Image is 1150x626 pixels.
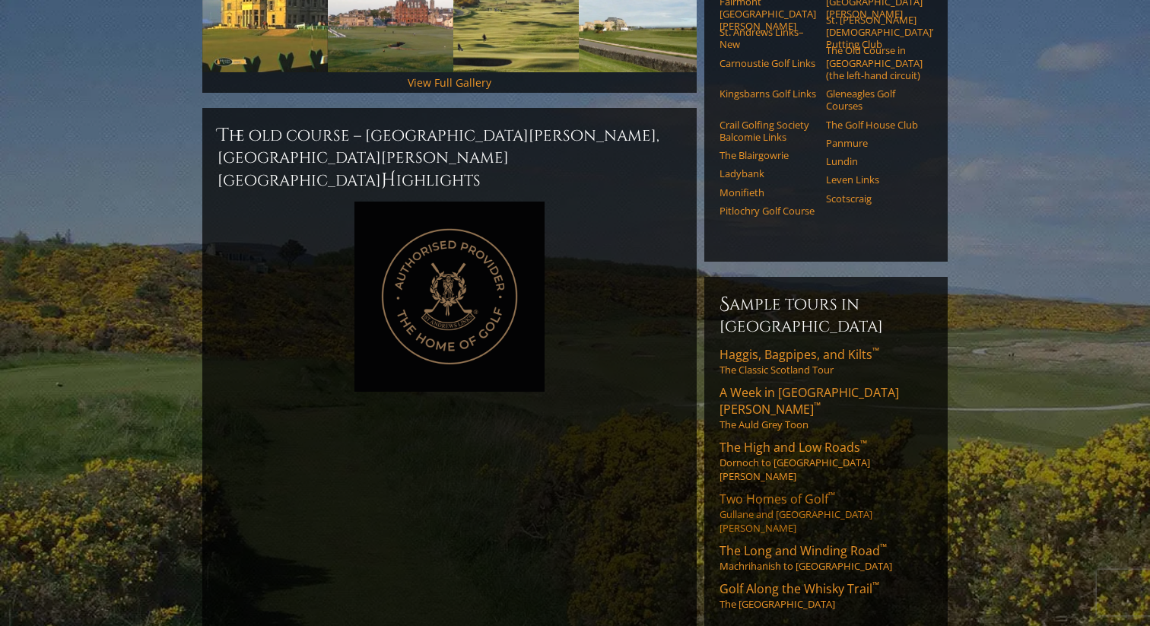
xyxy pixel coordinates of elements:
span: Haggis, Bagpipes, and Kilts [720,346,879,363]
span: Two Homes of Golf [720,491,835,507]
a: View Full Gallery [408,75,491,90]
a: Monifieth [720,186,816,199]
a: St. Andrews Links–New [720,26,816,51]
sup: ™ [872,345,879,357]
sup: ™ [814,399,821,412]
a: Haggis, Bagpipes, and Kilts™The Classic Scotland Tour [720,346,932,377]
a: The Golf House Club [826,119,923,131]
a: St. [PERSON_NAME] [DEMOGRAPHIC_DATA]’ Putting Club [826,14,923,51]
a: Golf Along the Whisky Trail™The [GEOGRAPHIC_DATA] [720,580,932,611]
a: The Blairgowrie [720,149,816,161]
span: Golf Along the Whisky Trail [720,580,879,597]
span: The High and Low Roads [720,439,867,456]
a: A Week in [GEOGRAPHIC_DATA][PERSON_NAME]™The Auld Grey Toon [720,384,932,431]
h6: Sample Tours in [GEOGRAPHIC_DATA] [720,292,932,337]
a: The Old Course in [GEOGRAPHIC_DATA] (the left-hand circuit) [826,44,923,81]
a: Two Homes of Golf™Gullane and [GEOGRAPHIC_DATA][PERSON_NAME] [720,491,932,535]
sup: ™ [880,541,887,554]
a: Scotscraig [826,192,923,205]
h2: The Old Course – [GEOGRAPHIC_DATA][PERSON_NAME], [GEOGRAPHIC_DATA][PERSON_NAME] [GEOGRAPHIC_DATA]... [218,123,681,192]
a: Panmure [826,137,923,149]
sup: ™ [872,579,879,592]
a: Crail Golfing Society Balcomie Links [720,119,816,144]
a: Carnoustie Golf Links [720,57,816,69]
a: The High and Low Roads™Dornoch to [GEOGRAPHIC_DATA][PERSON_NAME] [720,439,932,483]
a: The Long and Winding Road™Machrihanish to [GEOGRAPHIC_DATA] [720,542,932,573]
sup: ™ [828,489,835,502]
span: H [381,168,396,192]
a: Pitlochry Golf Course [720,205,816,217]
sup: ™ [860,437,867,450]
a: Kingsbarns Golf Links [720,87,816,100]
span: A Week in [GEOGRAPHIC_DATA][PERSON_NAME] [720,384,899,418]
a: Gleneagles Golf Courses [826,87,923,113]
span: The Long and Winding Road [720,542,887,559]
a: Lundin [826,155,923,167]
a: Ladybank [720,167,816,180]
a: Leven Links [826,173,923,186]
